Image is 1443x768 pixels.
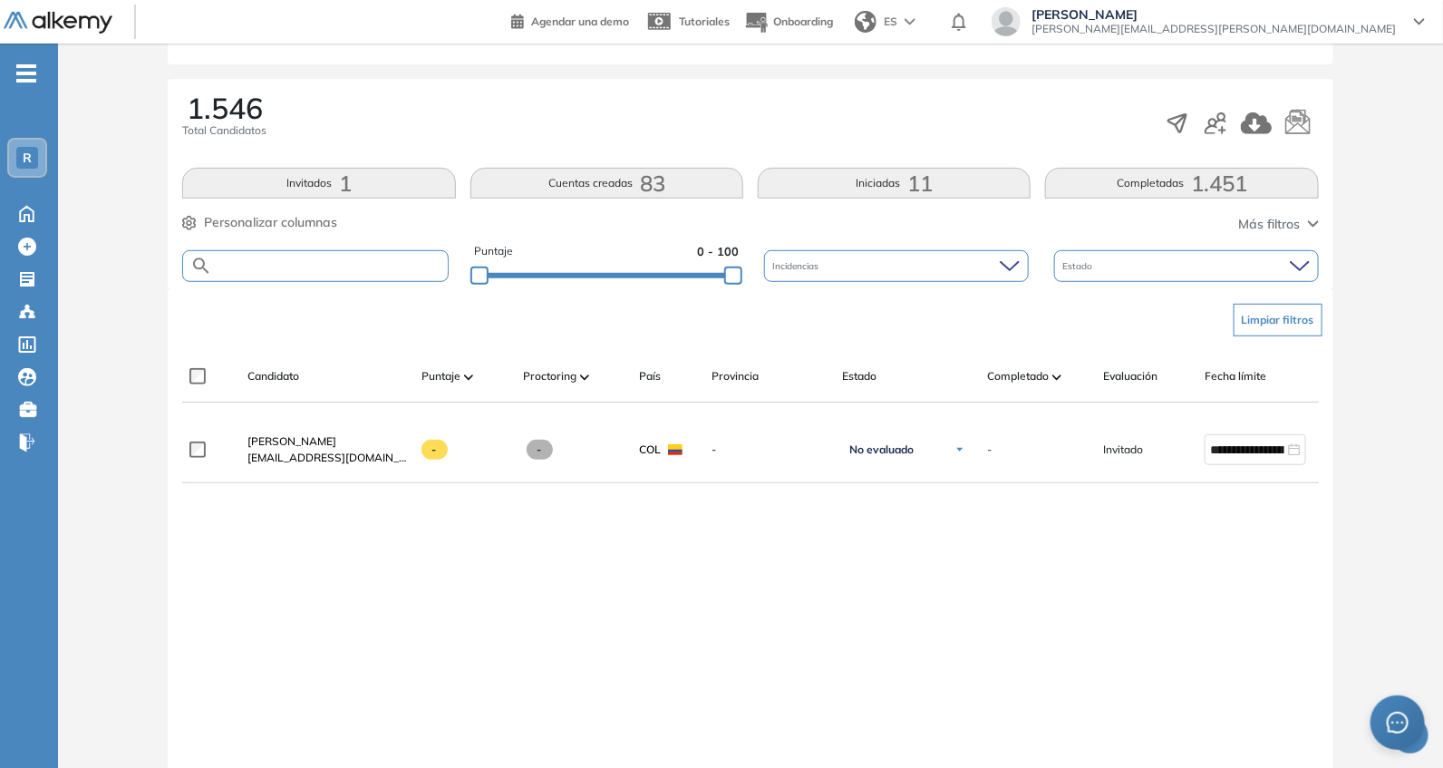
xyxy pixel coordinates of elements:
[1205,368,1266,384] span: Fecha límite
[712,368,759,384] span: Provincia
[773,259,823,273] span: Incidencias
[744,3,833,42] button: Onboarding
[697,243,739,260] span: 0 - 100
[764,250,1029,282] div: Incidencias
[187,93,263,122] span: 1.546
[639,368,661,384] span: País
[182,122,266,139] span: Total Candidatos
[1052,374,1061,380] img: [missing "en.ARROW_ALT" translation]
[247,368,299,384] span: Candidato
[470,168,743,199] button: Cuentas creadas83
[1239,215,1319,234] button: Más filtros
[1103,442,1143,458] span: Invitado
[527,440,553,460] span: -
[1063,259,1097,273] span: Estado
[511,9,629,31] a: Agendar una demo
[1031,22,1396,36] span: [PERSON_NAME][EMAIL_ADDRESS][PERSON_NAME][DOMAIN_NAME]
[4,12,112,34] img: Logo
[1234,304,1322,336] button: Limpiar filtros
[1031,7,1396,22] span: [PERSON_NAME]
[1387,712,1409,734] span: message
[849,442,914,457] span: No evaluado
[1103,368,1157,384] span: Evaluación
[190,255,212,277] img: SEARCH_ALT
[954,444,965,455] img: Ícono de flecha
[905,18,915,25] img: arrow
[464,374,473,380] img: [missing "en.ARROW_ALT" translation]
[247,433,407,450] a: [PERSON_NAME]
[1054,250,1319,282] div: Estado
[668,444,683,455] img: COL
[182,168,455,199] button: Invitados1
[247,450,407,466] span: [EMAIL_ADDRESS][DOMAIN_NAME]
[182,213,337,232] button: Personalizar columnas
[773,15,833,28] span: Onboarding
[523,368,576,384] span: Proctoring
[639,442,661,458] span: COL
[247,434,336,448] span: [PERSON_NAME]
[580,374,589,380] img: [missing "en.ARROW_ALT" translation]
[1239,215,1301,234] span: Más filtros
[987,368,1049,384] span: Completado
[842,368,876,384] span: Estado
[23,151,32,165] span: R
[204,213,337,232] span: Personalizar columnas
[16,72,36,75] i: -
[987,442,992,458] span: -
[712,442,828,458] span: -
[421,440,448,460] span: -
[1045,168,1318,199] button: Completadas1.451
[855,11,876,33] img: world
[474,243,513,260] span: Puntaje
[421,368,460,384] span: Puntaje
[679,15,730,28] span: Tutoriales
[884,14,897,30] span: ES
[758,168,1031,199] button: Iniciadas11
[531,15,629,28] span: Agendar una demo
